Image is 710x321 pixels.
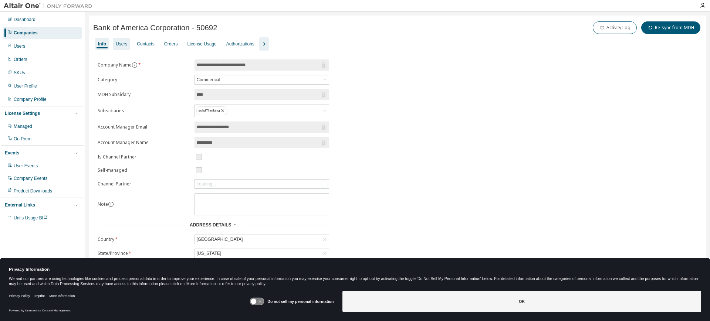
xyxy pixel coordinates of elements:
[98,77,190,83] label: Category
[98,154,190,160] label: Is Channel Partner
[93,24,217,32] span: Bank of America Corporation - 50692
[14,215,48,221] span: Units Usage BI
[4,2,96,10] img: Altair One
[14,188,52,194] div: Product Downloads
[226,41,254,47] div: Authorizations
[14,175,47,181] div: Company Events
[5,202,35,208] div: External Links
[132,62,138,68] button: information
[108,201,114,207] button: information
[116,41,127,47] div: Users
[195,76,221,84] div: Commercial
[14,57,27,62] div: Orders
[195,235,329,244] div: [GEOGRAPHIC_DATA]
[195,105,329,117] div: solidThinking
[14,163,38,169] div: User Events
[14,30,38,36] div: Companies
[137,41,154,47] div: Contacts
[195,235,244,243] div: [GEOGRAPHIC_DATA]
[187,41,216,47] div: License Usage
[98,201,108,207] label: Note
[14,43,25,49] div: Users
[98,181,190,187] label: Channel Partner
[14,83,37,89] div: User Profile
[5,150,19,156] div: Events
[98,167,190,173] label: Self-managed
[98,108,190,114] label: Subsidiaries
[14,96,47,102] div: Company Profile
[641,21,700,34] button: Re-sync from MDH
[195,75,329,84] div: Commercial
[190,222,231,228] span: Address Details
[14,136,31,142] div: On Prem
[98,92,190,98] label: MDH Subsidary
[5,110,40,116] div: License Settings
[98,62,190,68] label: Company Name
[195,249,329,258] div: [US_STATE]
[14,17,35,23] div: Dashboard
[98,124,190,130] label: Account Manager Email
[98,236,190,242] label: Country
[196,106,227,115] div: solidThinking
[593,21,637,34] button: Activity Log
[98,41,106,47] div: Info
[195,249,222,257] div: [US_STATE]
[14,70,25,76] div: SKUs
[14,123,32,129] div: Managed
[98,140,190,146] label: Account Manager Name
[98,250,190,256] label: State/Province
[195,180,329,188] div: Loading...
[196,181,216,187] div: Loading...
[164,41,178,47] div: Orders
